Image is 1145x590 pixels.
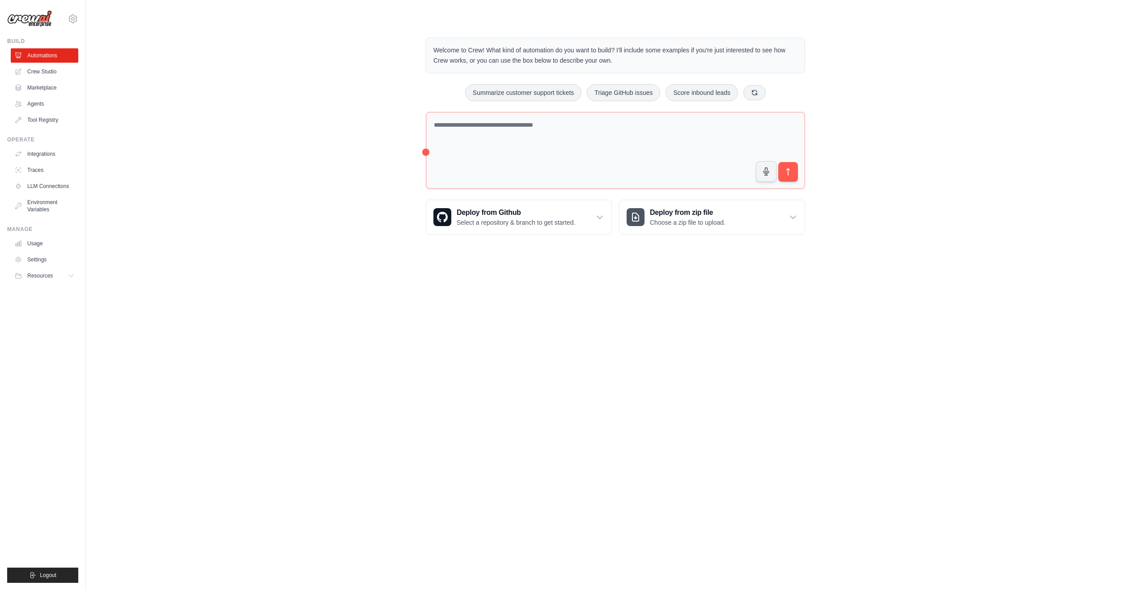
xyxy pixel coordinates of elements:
[650,218,725,227] p: Choose a zip file to upload.
[7,568,78,583] button: Logout
[457,218,575,227] p: Select a repository & branch to get started.
[666,84,738,101] button: Score inbound leads
[11,163,78,177] a: Traces
[457,207,575,218] h3: Deploy from Github
[11,179,78,193] a: LLM Connections
[27,272,53,279] span: Resources
[11,81,78,95] a: Marketplace
[11,195,78,217] a: Environment Variables
[433,45,797,66] p: Welcome to Crew! What kind of automation do you want to build? I'll include some examples if you'...
[11,269,78,283] button: Resources
[7,136,78,143] div: Operate
[650,207,725,218] h3: Deploy from zip file
[11,97,78,111] a: Agents
[11,48,78,63] a: Automations
[7,10,52,27] img: Logo
[7,38,78,45] div: Build
[11,252,78,267] a: Settings
[587,84,660,101] button: Triage GitHub issues
[7,226,78,233] div: Manage
[40,572,56,579] span: Logout
[11,236,78,251] a: Usage
[11,113,78,127] a: Tool Registry
[11,64,78,79] a: Crew Studio
[11,147,78,161] a: Integrations
[465,84,581,101] button: Summarize customer support tickets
